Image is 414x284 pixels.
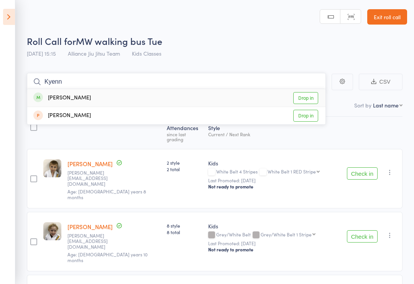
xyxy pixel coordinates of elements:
div: White Belt 1 RED Stripe [268,169,316,174]
small: gerry.bjj@everythingsucks.co.uk [67,233,117,249]
span: Age: [DEMOGRAPHIC_DATA] years 10 months [67,251,148,263]
div: [PERSON_NAME] [33,94,91,102]
div: White Belt 4 Stripes [208,169,341,175]
span: Alliance Jiu Jitsu Team [68,50,120,57]
a: Drop in [293,110,318,122]
div: Kids [208,222,341,230]
small: Last Promoted: [DATE] [208,241,341,246]
div: Style [205,120,344,145]
div: Current / Next Rank [208,132,341,137]
button: Check in [347,230,378,243]
span: Kids Classes [132,50,161,57]
span: Roll Call for [27,35,76,47]
span: MW walking bus Tue [76,35,162,47]
div: since last grading [167,132,202,142]
div: Grey/White Belt 1 Stripe [261,232,312,237]
div: Grey/White Belt [208,232,341,238]
button: CSV [359,74,402,90]
span: 8 total [167,229,202,235]
input: Search by name [27,73,326,91]
div: Not ready to promote [208,183,341,190]
div: Last name [373,101,399,109]
span: 2 style [167,159,202,166]
a: Exit roll call [367,9,407,25]
label: Sort by [354,101,371,109]
img: image1718085491.png [43,222,61,240]
span: Age: [DEMOGRAPHIC_DATA] years 8 months [67,188,146,200]
div: Kids [208,159,341,167]
span: 2 total [167,166,202,172]
img: image1739250930.png [43,159,61,177]
div: Not ready to promote [208,246,341,253]
small: Nick.braslin@gmail.com [67,170,117,187]
span: 8 style [167,222,202,229]
span: [DATE] 15:15 [27,50,56,57]
small: Last Promoted: [DATE] [208,178,341,183]
a: Drop in [293,92,318,104]
button: Check in [347,167,378,180]
div: [PERSON_NAME] [33,111,91,120]
a: [PERSON_NAME] [67,160,113,168]
div: Atten­dances [164,120,205,145]
a: [PERSON_NAME] [67,223,113,231]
